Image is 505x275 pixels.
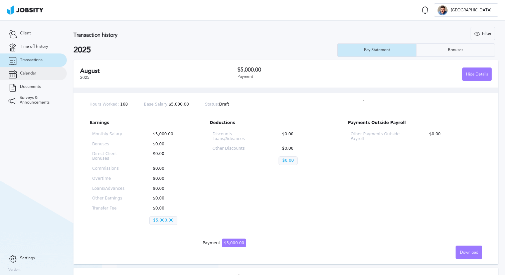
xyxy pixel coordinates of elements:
span: Documents [20,85,41,89]
span: Calendar [20,71,36,76]
button: Hide Details [462,67,492,81]
img: ab4bad089aa723f57921c736e9817d99.png [7,5,43,15]
p: $0.00 [279,156,297,165]
div: Payment [203,241,246,246]
p: $0.00 [149,142,185,147]
p: $0.00 [279,132,323,141]
button: W[GEOGRAPHIC_DATA] [434,3,498,17]
p: Other Earnings [92,196,128,201]
h3: $5,000.00 [237,67,365,73]
span: 2025 [80,75,90,80]
p: Discounts Loans/Advances [212,132,257,141]
p: $0.00 [149,186,185,191]
h3: Transaction history [73,32,304,38]
p: $0.00 [149,152,185,161]
p: $0.00 [149,176,185,181]
p: Transfer Fee [92,206,128,211]
p: Deductions [210,121,326,125]
h2: 2025 [73,45,337,55]
h2: August [80,67,237,75]
span: Client [20,31,31,36]
label: Version: [8,268,21,272]
p: $0.00 [149,166,185,171]
p: Earnings [90,121,188,125]
span: Settings [20,256,35,261]
p: $0.00 [149,206,185,211]
p: Commissions [92,166,128,171]
span: Time off history [20,44,48,49]
span: Status: [205,102,219,107]
button: Bonuses [416,43,495,57]
p: 168 [90,102,128,107]
p: Draft [205,102,229,107]
div: Bonuses [445,48,467,52]
div: W [438,5,448,15]
p: $0.00 [426,132,480,141]
span: $5,000.00 [222,239,246,247]
span: Hours Worked: [90,102,119,107]
span: [GEOGRAPHIC_DATA] [448,8,495,13]
span: Download [460,250,478,255]
p: $0.00 [279,146,323,151]
button: Pay Statement [337,43,416,57]
p: Other Discounts [212,146,257,151]
p: $5,000.00 [144,102,189,107]
span: Transactions [20,58,42,62]
p: Bonuses [92,142,128,147]
p: Payments Outside Payroll [348,121,482,125]
button: Download [456,246,482,259]
p: Direct Client Bonuses [92,152,128,161]
p: Loans/Advances [92,186,128,191]
button: Filter [471,27,495,40]
p: Other Payments Outside Payroll [351,132,404,141]
p: $5,000.00 [149,132,185,137]
p: $0.00 [149,196,185,201]
p: Monthly Salary [92,132,128,137]
div: Pay Statement [361,48,393,52]
span: Base Salary: [144,102,169,107]
p: Overtime [92,176,128,181]
p: $5,000.00 [149,216,177,225]
div: Payment [237,75,365,79]
span: Surveys & Announcements [20,96,58,105]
